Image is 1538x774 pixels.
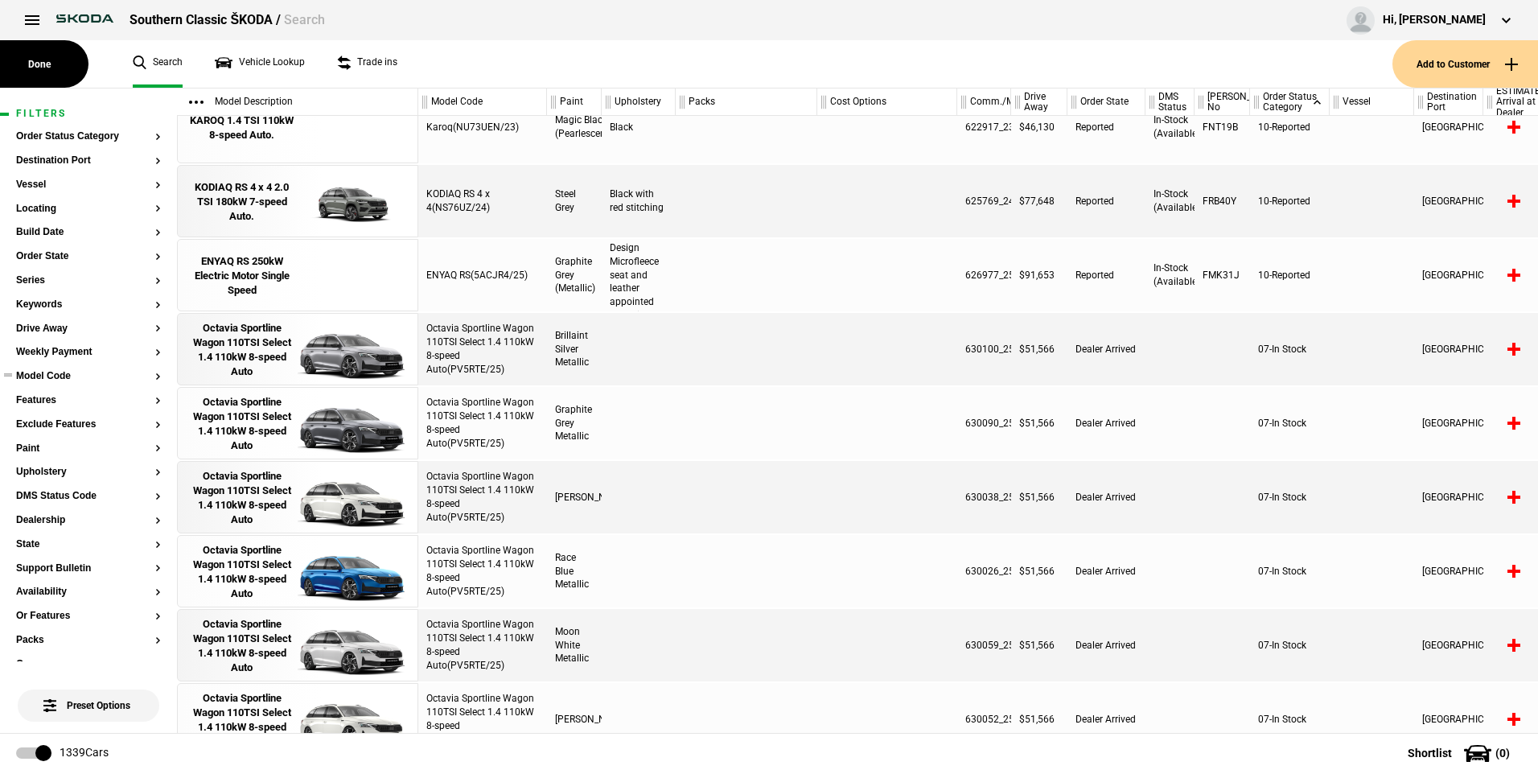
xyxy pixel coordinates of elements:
[1495,747,1510,759] span: ( 0 )
[337,40,397,88] a: Trade ins
[186,462,298,534] a: Octavia Sportline Wagon 110TSI Select 1.4 110kW 8-speed Auto
[186,543,298,602] div: Octavia Sportline Wagon 110TSI Select 1.4 110kW 8-speed Auto
[16,563,161,587] section: Support Bulletin
[177,89,417,116] div: Model Description
[1011,91,1067,163] div: $46,130
[16,299,161,323] section: Keywords
[16,587,161,611] section: Availability
[547,535,602,607] div: Race Blue Metallic
[957,239,1011,311] div: 626977_25
[16,491,161,515] section: DMS Status Code
[16,395,161,419] section: Features
[1250,313,1330,385] div: 07-In Stock
[16,204,161,228] section: Locating
[418,313,547,385] div: Octavia Sportline Wagon 110TSI Select 1.4 110kW 8-speed Auto(PV5RTE/25)
[16,275,161,286] button: Series
[1067,461,1145,533] div: Dealer Arrived
[1414,683,1483,755] div: [GEOGRAPHIC_DATA]
[1408,747,1452,759] span: Shortlist
[16,611,161,635] section: Or Features
[817,89,956,116] div: Cost Options
[418,239,547,311] div: ENYAQ RS(5ACJR4/25)
[16,467,161,491] section: Upholstery
[547,165,602,237] div: Steel Grey
[186,469,298,528] div: Octavia Sportline Wagon 110TSI Select 1.4 110kW 8-speed Auto
[298,684,409,756] img: Skoda_PV5RTE_25_RA_9P9P_YCB_ext.png
[418,387,547,459] div: Octavia Sportline Wagon 110TSI Select 1.4 110kW 8-speed Auto(PV5RTE/25)
[16,179,161,191] button: Vessel
[48,6,121,31] img: skoda.png
[16,251,161,275] section: Order State
[215,40,305,88] a: Vehicle Lookup
[1250,683,1330,755] div: 07-In Stock
[47,680,130,711] span: Preset Options
[957,89,1010,116] div: Comm./MY
[16,179,161,204] section: Vessel
[1011,461,1067,533] div: $51,566
[1383,12,1486,28] div: Hi, [PERSON_NAME]
[957,535,1011,607] div: 630026_25
[1392,40,1538,88] button: Add to Customer
[418,461,547,533] div: Octavia Sportline Wagon 110TSI Select 1.4 110kW 8-speed Auto(PV5RTE/25)
[1330,89,1413,116] div: Vessel
[1011,387,1067,459] div: $51,566
[1414,89,1482,116] div: Destination Port
[186,536,298,608] a: Octavia Sportline Wagon 110TSI Select 1.4 110kW 8-speed Auto
[298,536,409,608] img: Skoda_PV5RTE_25_RA_8X8X_YCB_ext.png
[1011,165,1067,237] div: $77,648
[1414,239,1483,311] div: [GEOGRAPHIC_DATA]
[547,91,602,163] div: Magic Black (Pearlescent)
[298,610,409,682] img: Skoda_PV5RTE_25_RA_2Y2Y_YCB_ext.png
[1067,609,1145,681] div: Dealer Arrived
[16,587,161,598] button: Availability
[16,155,161,179] section: Destination Port
[60,745,109,761] div: 1339 Cars
[186,321,298,380] div: Octavia Sportline Wagon 110TSI Select 1.4 110kW 8-speed Auto
[1414,609,1483,681] div: [GEOGRAPHIC_DATA]
[186,691,298,750] div: Octavia Sportline Wagon 110TSI Select 1.4 110kW 8-speed Auto
[298,462,409,534] img: Skoda_PV5RTE_25_RA_9P9P_YCB_ext.png
[186,254,298,298] div: ENYAQ RS 250kW Electric Motor Single Speed
[186,617,298,676] div: Octavia Sportline Wagon 110TSI Select 1.4 110kW 8-speed Auto
[957,165,1011,237] div: 625769_24
[16,611,161,622] button: Or Features
[1011,239,1067,311] div: $91,653
[16,419,161,443] section: Exclude Features
[133,40,183,88] a: Search
[1011,683,1067,755] div: $51,566
[16,491,161,502] button: DMS Status Code
[16,323,161,348] section: Drive Away
[16,131,161,155] section: Order Status Category
[547,239,602,311] div: Graphite Grey (Metallic)
[1414,461,1483,533] div: [GEOGRAPHIC_DATA]
[602,89,675,116] div: Upholstery
[418,91,547,163] div: Karoq(NU73UEN/23)
[186,388,298,460] a: Octavia Sportline Wagon 110TSI Select 1.4 110kW 8-speed Auto
[547,683,602,755] div: [PERSON_NAME]
[16,299,161,311] button: Keywords
[16,443,161,467] section: Paint
[16,131,161,142] button: Order Status Category
[957,683,1011,755] div: 630052_25
[1195,165,1250,237] div: FRB40Y
[1145,165,1195,237] div: In-Stock (Available)
[547,313,602,385] div: Brillaint Silver Metallic
[16,419,161,430] button: Exclude Features
[1067,91,1145,163] div: Reported
[418,89,546,116] div: Model Code
[1414,535,1483,607] div: [GEOGRAPHIC_DATA]
[1195,91,1250,163] div: FNT19B
[957,387,1011,459] div: 630090_25
[1384,733,1538,773] button: Shortlist(0)
[1067,683,1145,755] div: Dealer Arrived
[1250,609,1330,681] div: 07-In Stock
[1011,89,1067,116] div: Drive Away
[16,659,161,670] button: Ours
[298,166,409,238] img: Skoda_NS76UZ_24_HG_M3M3_ext.png
[1145,91,1195,163] div: In-Stock (Available)
[298,92,409,164] img: png;base64,iVBORw0KGgoAAAANSUhEUgAAAAEAAAABCAQAAAC1HAwCAAAAC0lEQVR42mNkYAAAAAYAAjCB0C8AAAAASUVORK...
[186,166,298,238] a: KODIAQ RS 4 x 4 2.0 TSI 180kW 7-speed Auto.
[1067,387,1145,459] div: Dealer Arrived
[130,11,325,29] div: Southern Classic ŠKODA /
[1414,387,1483,459] div: [GEOGRAPHIC_DATA]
